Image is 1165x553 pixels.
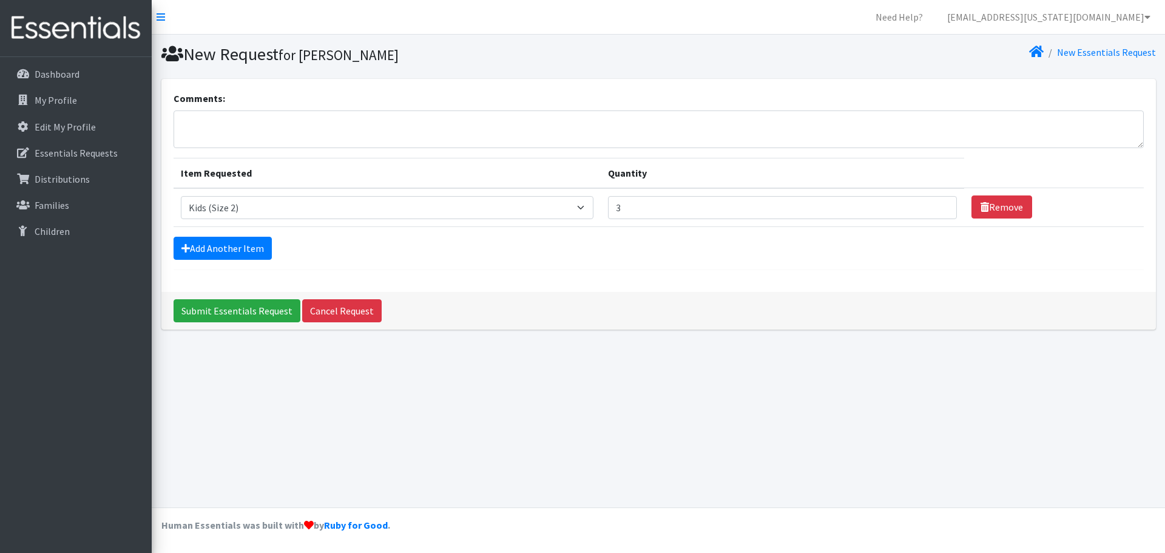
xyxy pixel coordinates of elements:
label: Comments: [174,91,225,106]
a: Distributions [5,167,147,191]
a: My Profile [5,88,147,112]
a: Ruby for Good [324,519,388,531]
a: Remove [971,195,1032,219]
a: Children [5,219,147,243]
input: Submit Essentials Request [174,299,300,322]
a: Families [5,193,147,217]
a: [EMAIL_ADDRESS][US_STATE][DOMAIN_NAME] [937,5,1160,29]
a: Need Help? [866,5,933,29]
a: Add Another Item [174,237,272,260]
img: HumanEssentials [5,8,147,49]
a: Edit My Profile [5,115,147,139]
small: for [PERSON_NAME] [279,46,399,64]
th: Item Requested [174,158,601,188]
p: Dashboard [35,68,79,80]
p: Children [35,225,70,237]
p: Essentials Requests [35,147,118,159]
a: New Essentials Request [1057,46,1156,58]
p: Distributions [35,173,90,185]
p: My Profile [35,94,77,106]
th: Quantity [601,158,964,188]
strong: Human Essentials was built with by . [161,519,390,531]
p: Families [35,199,69,211]
p: Edit My Profile [35,121,96,133]
a: Essentials Requests [5,141,147,165]
a: Dashboard [5,62,147,86]
h1: New Request [161,44,654,65]
a: Cancel Request [302,299,382,322]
